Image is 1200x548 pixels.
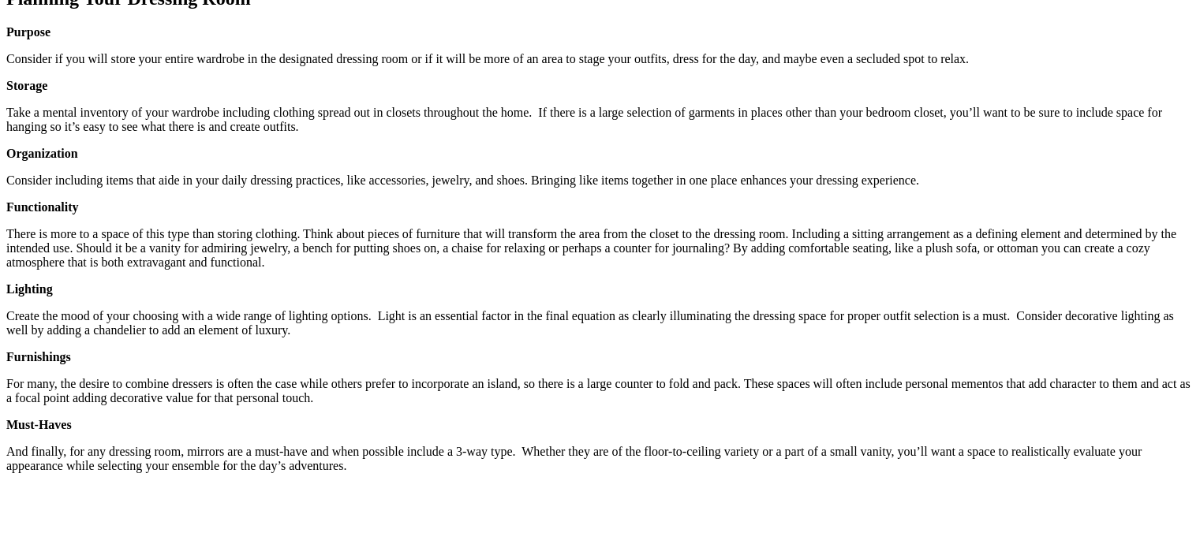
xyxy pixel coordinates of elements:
[6,227,1194,270] p: There is more to a space of this type than storing clothing. Think about pieces of furniture that...
[6,25,50,39] strong: Purpose
[6,173,1194,188] p: Consider including items that aide in your daily dressing practices, like accessories, jewelry, a...
[6,282,53,296] strong: Lighting
[6,377,1194,405] p: For many, the desire to combine dressers is often the case while others prefer to incorporate an ...
[6,52,1194,66] p: Consider if you will store your entire wardrobe in the designated dressing room or if it will be ...
[6,79,47,92] strong: Storage
[6,445,1194,473] p: And finally, for any dressing room, mirrors are a must-have and when possible include a 3-way typ...
[6,147,78,160] strong: Organization
[6,350,71,363] strong: Furnishings
[6,309,1194,337] p: Create the mood of your choosing with a wide range of lighting options. Light is an essential fac...
[6,418,72,431] strong: Must-Haves
[6,106,1194,134] p: Take a mental inventory of your wardrobe including clothing spread out in closets throughout the ...
[6,200,79,214] strong: Functionality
